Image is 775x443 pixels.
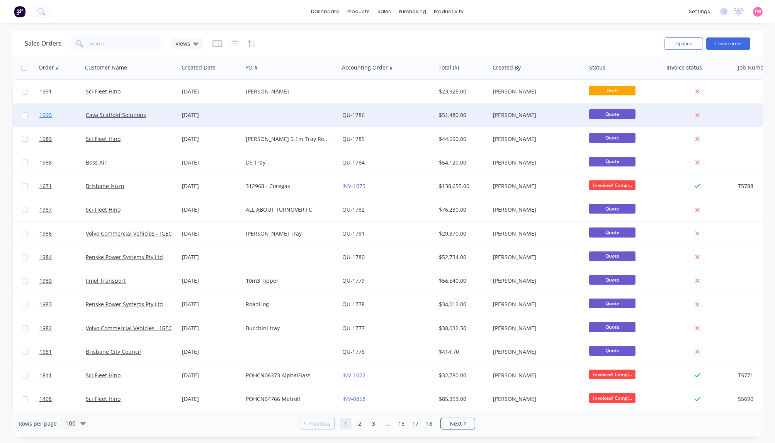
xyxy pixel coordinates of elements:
[39,198,86,221] a: 1987
[86,206,121,213] a: Sci Fleet Hino
[39,277,52,285] span: 1980
[342,324,365,332] a: QU-1777
[493,277,579,285] div: [PERSON_NAME]
[182,395,240,403] div: [DATE]
[39,348,52,356] span: 1981
[342,395,365,402] a: INV-0858
[39,104,86,127] a: 1990
[589,275,636,285] span: Quote
[493,206,579,214] div: [PERSON_NAME]
[182,64,216,71] div: Created Date
[246,372,332,379] div: POHCN06373 AlphaGlass
[589,133,636,143] span: Quote
[342,111,365,119] a: QU-1786
[39,64,59,71] div: Order #
[246,324,332,332] div: Bucchini tray
[86,300,163,308] a: Penske Power Systems Pty Ltd
[430,6,468,17] div: productivity
[86,230,213,237] a: Volvo Commercial Vehicles - [GEOGRAPHIC_DATA]
[19,420,57,428] span: Rows per page
[493,182,579,190] div: [PERSON_NAME]
[39,300,52,308] span: 1983
[246,135,332,143] div: [PERSON_NAME] 9.1m Tray Rear Crane
[175,39,190,48] span: Views
[308,6,344,17] a: dashboard
[493,88,579,95] div: [PERSON_NAME]
[182,182,240,190] div: [DATE]
[589,64,605,71] div: Status
[382,418,393,429] a: Jump forward
[450,420,462,428] span: Next
[86,395,121,402] a: Sci Fleet Hino
[86,324,213,332] a: Volvo Commercial Vehicles - [GEOGRAPHIC_DATA]
[342,206,365,213] a: QU-1782
[182,88,240,95] div: [DATE]
[493,230,579,238] div: [PERSON_NAME]
[396,418,407,429] a: Page 16
[86,372,121,379] a: Sci Fleet Hino
[39,387,86,411] a: 1498
[439,253,484,261] div: $52,734.00
[246,300,332,308] div: RoadHog
[308,420,330,428] span: Previous
[342,253,365,261] a: QU-1780
[344,6,374,17] div: products
[39,364,86,387] a: 1811
[39,80,86,103] a: 1991
[297,418,478,429] ul: Pagination
[589,204,636,214] span: Quote
[182,230,240,238] div: [DATE]
[182,277,240,285] div: [DATE]
[39,206,52,214] span: 1987
[246,230,332,238] div: [PERSON_NAME] Tray
[493,300,579,308] div: [PERSON_NAME]
[374,6,395,17] div: sales
[182,135,240,143] div: [DATE]
[439,300,484,308] div: $34,012.00
[439,372,484,379] div: $32,780.00
[246,277,332,285] div: 10m3 Tipper
[441,420,475,428] a: Next page
[39,246,86,269] a: 1984
[182,300,240,308] div: [DATE]
[439,277,484,285] div: $56,540.00
[342,348,365,355] a: QU-1776
[589,157,636,166] span: Quote
[86,348,141,355] a: Brisbane City Council
[589,251,636,261] span: Quote
[86,135,121,143] a: Sci Fleet Hino
[182,111,240,119] div: [DATE]
[342,64,393,71] div: Accounting Order #
[39,175,86,198] a: 1671
[246,88,332,95] div: [PERSON_NAME]
[439,230,484,238] div: $29,370.00
[493,395,579,403] div: [PERSON_NAME]
[39,159,52,166] span: 1988
[439,159,484,166] div: $54,120.00
[439,395,484,403] div: $85,393.00
[589,370,636,379] span: Invoiced/ Compl...
[39,151,86,174] a: 1988
[86,88,121,95] a: Sci Fleet Hino
[438,64,459,71] div: Total ($)
[39,88,52,95] span: 1991
[246,206,332,214] div: ALL ABOUT TURNOVER FC
[342,372,365,379] a: INV-1022
[39,230,52,238] span: 1986
[589,322,636,332] span: Quote
[439,348,484,356] div: $414.70
[395,6,430,17] div: purchasing
[354,418,365,429] a: Page 2
[738,64,769,71] div: Job Number
[493,348,579,356] div: [PERSON_NAME]
[39,111,52,119] span: 1990
[182,159,240,166] div: [DATE]
[493,64,521,71] div: Created By
[589,180,636,190] span: Invoiced/ Compl...
[589,227,636,237] span: Quote
[14,6,25,17] img: Factory
[39,293,86,316] a: 1983
[685,6,714,17] div: settings
[342,135,365,143] a: QU-1785
[39,372,52,379] span: 1811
